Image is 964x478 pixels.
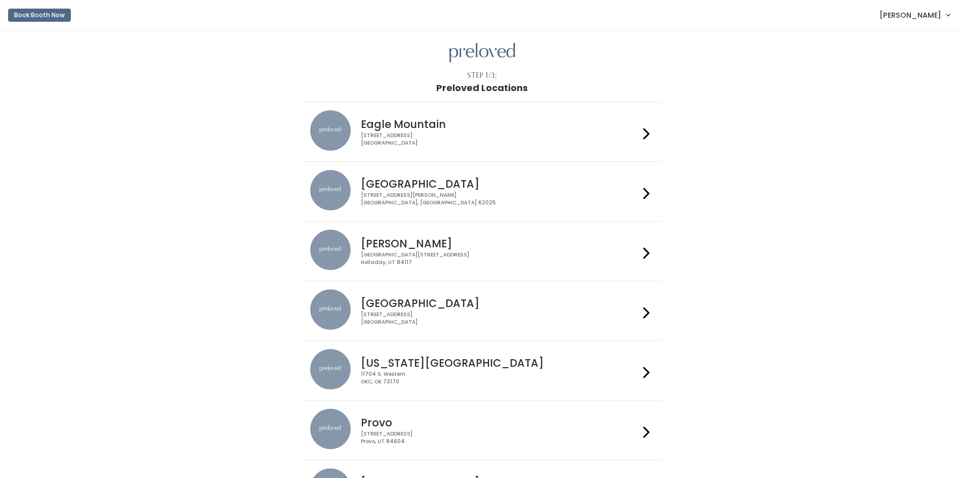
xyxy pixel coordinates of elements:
img: preloved location [310,349,351,389]
a: preloved location [PERSON_NAME] [GEOGRAPHIC_DATA][STREET_ADDRESS]Holladay, UT 84117 [310,230,654,273]
div: [GEOGRAPHIC_DATA][STREET_ADDRESS] Holladay, UT 84117 [361,251,639,266]
h4: [PERSON_NAME] [361,238,639,249]
h1: Preloved Locations [436,83,528,93]
a: preloved location [GEOGRAPHIC_DATA] [STREET_ADDRESS][GEOGRAPHIC_DATA] [310,289,654,332]
a: Book Booth Now [8,4,71,26]
a: preloved location Provo [STREET_ADDRESS]Provo, UT 84604 [310,409,654,452]
img: preloved location [310,289,351,330]
img: preloved location [310,230,351,270]
h4: Eagle Mountain [361,118,639,130]
div: [STREET_ADDRESS] [GEOGRAPHIC_DATA] [361,311,639,326]
button: Book Booth Now [8,9,71,22]
div: [STREET_ADDRESS] [GEOGRAPHIC_DATA] [361,132,639,147]
h4: [US_STATE][GEOGRAPHIC_DATA] [361,357,639,369]
img: preloved location [310,170,351,210]
a: preloved location Eagle Mountain [STREET_ADDRESS][GEOGRAPHIC_DATA] [310,110,654,153]
a: [PERSON_NAME] [869,4,960,26]
h4: Provo [361,417,639,428]
span: [PERSON_NAME] [879,10,941,21]
div: [STREET_ADDRESS] Provo, UT 84604 [361,430,639,445]
div: Step 1/3: [467,70,497,81]
a: preloved location [GEOGRAPHIC_DATA] [STREET_ADDRESS][PERSON_NAME][GEOGRAPHIC_DATA], [GEOGRAPHIC_D... [310,170,654,213]
img: preloved logo [449,43,515,63]
div: 11704 S. Western OKC, OK 73170 [361,371,639,385]
a: preloved location [US_STATE][GEOGRAPHIC_DATA] 11704 S. WesternOKC, OK 73170 [310,349,654,392]
h4: [GEOGRAPHIC_DATA] [361,297,639,309]
img: preloved location [310,409,351,449]
h4: [GEOGRAPHIC_DATA] [361,178,639,190]
img: preloved location [310,110,351,151]
div: [STREET_ADDRESS][PERSON_NAME] [GEOGRAPHIC_DATA], [GEOGRAPHIC_DATA] 62025 [361,192,639,206]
